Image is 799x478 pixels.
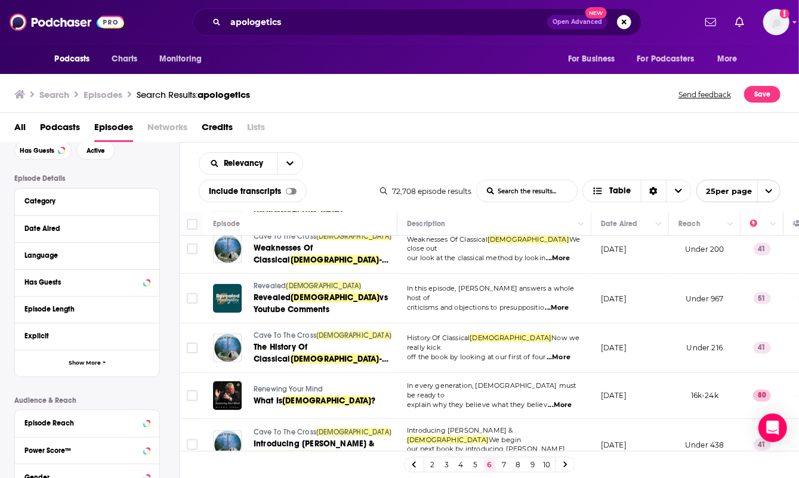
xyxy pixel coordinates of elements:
[254,396,282,406] span: What Is
[14,141,72,160] button: Has Guests
[24,193,150,208] button: Category
[202,118,233,142] a: Credits
[187,293,198,304] span: Toggle select row
[547,254,570,263] span: ...More
[407,353,546,361] span: off the book by looking at our first of four
[630,48,712,70] button: open menu
[14,118,26,142] a: All
[407,436,489,444] span: [DEMOGRAPHIC_DATA]
[24,446,140,455] div: Power Score™
[213,217,240,231] div: Episode
[641,180,666,202] div: Sort Direction
[730,12,749,32] a: Show notifications dropdown
[316,428,391,436] span: [DEMOGRAPHIC_DATA]
[371,396,375,406] span: ?
[560,48,630,70] button: open menu
[484,458,496,472] a: 6
[758,414,787,442] div: Open Intercom Messenger
[744,86,781,103] button: Save
[753,390,771,402] p: 80
[147,118,187,142] span: Networks
[763,9,789,35] img: User Profile
[198,89,250,100] span: apologetics
[470,334,551,342] span: [DEMOGRAPHIC_DATA]
[112,51,138,67] span: Charts
[697,182,752,201] span: 25 per page
[568,51,615,67] span: For Business
[254,439,375,449] span: Introducing [PERSON_NAME] &
[277,153,303,174] button: open menu
[247,118,265,142] span: Lists
[226,13,547,32] input: Search podcasts, credits, & more...
[470,458,482,472] a: 5
[24,328,150,343] button: Explicit
[87,147,105,154] span: Active
[637,51,695,67] span: For Podcasters
[39,89,69,100] h3: Search
[541,458,553,472] a: 10
[254,232,396,242] a: Cave To The Cross[DEMOGRAPHIC_DATA]
[547,353,570,362] span: ...More
[137,89,250,100] a: Search Results:apologetics
[291,255,380,265] span: [DEMOGRAPHIC_DATA]
[610,187,631,195] span: Table
[601,343,627,353] p: [DATE]
[709,48,752,70] button: open menu
[766,217,781,232] button: Column Actions
[24,248,150,263] button: Language
[254,427,396,438] a: Cave To The Cross[DEMOGRAPHIC_DATA]
[24,305,142,313] div: Episode Length
[717,51,738,67] span: More
[685,245,724,254] span: Under 200
[291,292,380,303] span: [DEMOGRAPHIC_DATA]
[24,224,142,233] div: Date Aired
[14,174,160,183] p: Episode Details
[76,141,115,160] button: Active
[545,303,569,313] span: ...More
[548,400,572,410] span: ...More
[254,281,396,292] a: Revealed[DEMOGRAPHIC_DATA]
[254,292,388,314] span: vs Youtube Comments
[187,439,198,450] span: Toggle select row
[193,8,641,36] div: Search podcasts, credits, & more...
[585,7,607,18] span: New
[40,118,80,142] a: Podcasts
[84,89,122,100] h3: Episodes
[582,180,692,202] button: Choose View
[254,438,396,462] a: Introducing [PERSON_NAME] &[DEMOGRAPHIC_DATA]
[10,11,124,33] img: Podchaser - Follow, Share and Rate Podcasts
[407,284,575,302] span: In this episode, [PERSON_NAME] answers a whole host of
[601,244,627,254] p: [DATE]
[407,235,488,243] span: Weaknesses Of Classical
[24,278,140,286] div: Has Guests
[601,390,627,400] p: [DATE]
[24,442,150,457] button: Power Score™
[254,342,307,364] span: The History Of Classical
[686,294,724,303] span: Under 967
[407,400,547,409] span: explain why they believe what they believ
[316,331,391,340] span: [DEMOGRAPHIC_DATA]
[254,385,323,393] span: Renewing Your Mind
[254,242,396,266] a: Weaknesses Of Classical[DEMOGRAPHIC_DATA]- Ep.252 - Faith Has Its Reasons -
[754,243,771,255] p: 41
[24,251,142,260] div: Language
[187,390,198,401] span: Toggle select row
[199,159,277,168] button: open menu
[291,354,380,364] span: [DEMOGRAPHIC_DATA]
[780,9,789,18] svg: Add a profile image
[69,360,101,366] span: Show More
[763,9,789,35] button: Show profile menu
[498,458,510,472] a: 7
[254,243,313,265] span: Weaknesses Of Classical
[723,217,738,232] button: Column Actions
[407,381,576,399] span: In every generation, [DEMOGRAPHIC_DATA] must be ready to
[407,426,513,434] span: Introducing [PERSON_NAME] &
[20,147,54,154] span: Has Guests
[254,395,396,407] a: What Is[DEMOGRAPHIC_DATA]?
[687,343,723,352] span: Under 216
[254,232,316,240] span: Cave To The Cross
[254,331,396,341] a: Cave To The Cross[DEMOGRAPHIC_DATA]
[15,350,159,377] button: Show More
